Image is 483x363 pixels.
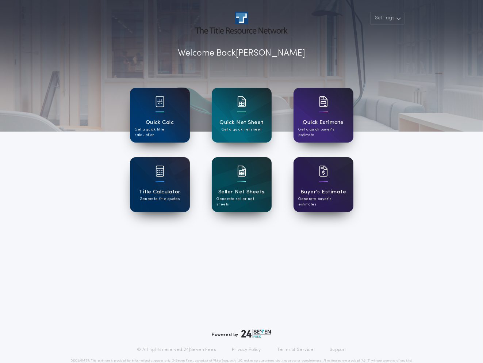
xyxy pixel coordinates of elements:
img: card icon [156,96,164,107]
h1: Buyer's Estimate [300,188,346,196]
p: Get a quick title calculation [135,127,185,138]
p: Get a quick buyer's estimate [299,127,348,138]
img: card icon [319,166,328,177]
p: Generate title quotes [140,196,180,202]
a: card iconSeller Net SheetsGenerate seller net sheets [212,157,272,212]
p: Generate seller net sheets [217,196,267,207]
button: Settings [370,12,405,25]
p: Get a quick net sheet [222,127,261,132]
p: Welcome Back [PERSON_NAME] [178,47,305,60]
img: card icon [156,166,164,177]
img: account-logo [195,12,287,34]
a: Privacy Policy [232,347,261,353]
a: Terms of Service [277,347,314,353]
p: Generate buyer's estimates [299,196,348,207]
h1: Quick Estimate [303,118,344,127]
a: card iconQuick CalcGet a quick title calculation [130,88,190,143]
a: Support [330,347,346,353]
a: card iconTitle CalculatorGenerate title quotes [130,157,190,212]
img: card icon [319,96,328,107]
img: card icon [237,166,246,177]
h1: Quick Net Sheet [220,118,264,127]
h1: Quick Calc [146,118,174,127]
img: card icon [237,96,246,107]
h1: Seller Net Sheets [218,188,265,196]
img: logo [241,329,271,338]
p: © All rights reserved. 24|Seven Fees [137,347,216,353]
a: card iconQuick EstimateGet a quick buyer's estimate [294,88,353,143]
h1: Title Calculator [139,188,180,196]
div: Powered by [212,329,271,338]
a: card iconBuyer's EstimateGenerate buyer's estimates [294,157,353,212]
a: card iconQuick Net SheetGet a quick net sheet [212,88,272,143]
